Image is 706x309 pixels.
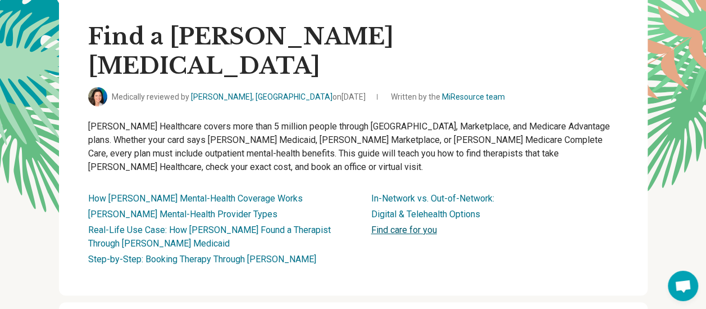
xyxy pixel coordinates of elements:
[88,193,303,204] a: How [PERSON_NAME] Mental-Health Coverage Works
[332,92,366,101] span: on [DATE]
[391,91,505,103] span: Written by the
[442,92,505,101] a: MiResource team
[88,225,331,249] a: Real-Life Use Case: How [PERSON_NAME] Found a Therapist Through [PERSON_NAME] Medicaid
[371,225,437,235] a: Find care for you
[371,193,494,204] a: In-Network vs. Out-of-Network:
[112,91,366,103] span: Medically reviewed by
[88,120,618,174] p: [PERSON_NAME] Healthcare covers more than 5 million people through [GEOGRAPHIC_DATA], Marketplace...
[668,271,698,301] a: Open chat
[88,209,277,220] a: [PERSON_NAME] Mental-Health Provider Types
[88,22,618,80] h1: Find a [PERSON_NAME] [MEDICAL_DATA]
[88,254,316,265] a: Step-by-Step: Booking Therapy Through [PERSON_NAME]
[191,92,332,101] a: [PERSON_NAME], [GEOGRAPHIC_DATA]
[371,209,480,220] a: Digital & Telehealth Options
